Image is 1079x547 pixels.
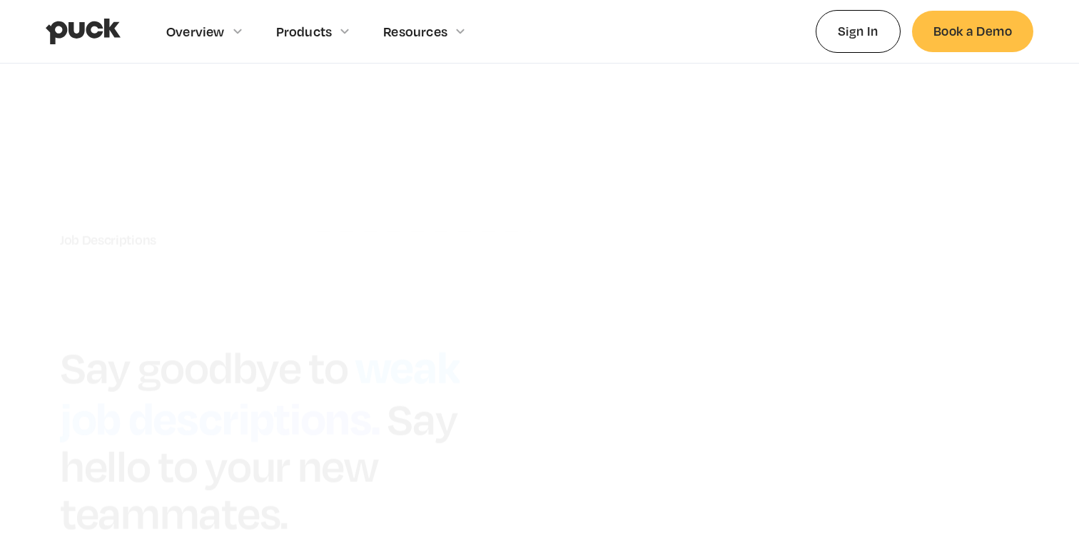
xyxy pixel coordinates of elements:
[60,391,457,539] h1: Say hello to your new teammates.
[276,24,333,39] div: Products
[912,11,1033,51] a: Book a Demo
[60,340,348,393] h1: Say goodbye to
[60,232,511,248] div: Job Descriptions
[816,10,901,52] a: Sign In
[166,24,225,39] div: Overview
[383,24,447,39] div: Resources
[60,334,460,447] h1: weak job descriptions.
